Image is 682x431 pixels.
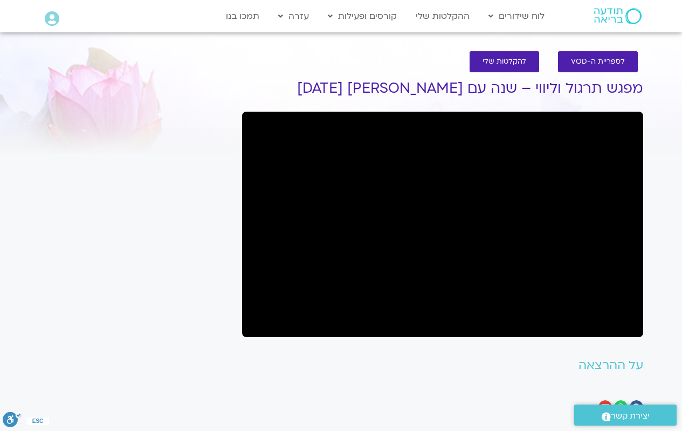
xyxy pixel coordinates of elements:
a: יצירת קשר [574,405,677,426]
a: תמכו בנו [221,6,265,26]
h1: מפגש תרגול וליווי – שנה עם [PERSON_NAME] [DATE] [242,80,643,97]
h2: על ההרצאה [242,359,643,372]
span: יצירת קשר [611,409,650,423]
a: לוח שידורים [483,6,550,26]
a: לספריית ה-VOD [558,51,638,72]
a: להקלטות שלי [470,51,539,72]
span: לספריית ה-VOD [571,58,625,66]
img: תודעה בריאה [594,8,642,24]
iframe: שש השלמויות עם פמה צ'ודרון - מפגש העמקה עם רון אלון - סילה 10.8.25 [242,112,643,337]
a: קורסים ופעילות [322,6,402,26]
span: להקלטות שלי [483,58,526,66]
a: עזרה [273,6,314,26]
a: ההקלטות שלי [410,6,475,26]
